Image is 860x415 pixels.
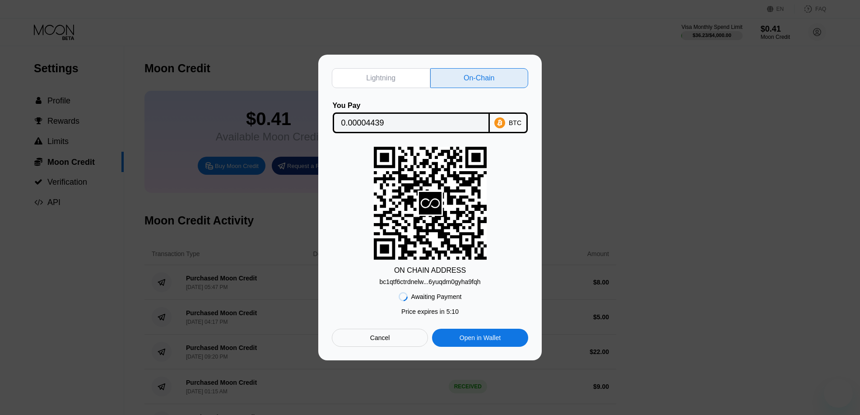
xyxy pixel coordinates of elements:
div: bc1qtf6ctrdnelw...6yuqdm0gyha9fqh [379,278,480,285]
div: Awaiting Payment [411,293,462,300]
div: BTC [509,119,521,126]
div: Lightning [366,74,395,83]
div: Cancel [332,329,428,347]
div: You Pay [333,102,490,110]
div: Open in Wallet [432,329,528,347]
iframe: Number of unread messages [837,377,855,386]
div: Price expires in [401,308,459,315]
div: You PayBTC [332,102,528,133]
span: 5 : 10 [446,308,459,315]
div: Open in Wallet [460,334,501,342]
div: Lightning [332,68,430,88]
div: Cancel [370,334,390,342]
div: On-Chain [430,68,529,88]
div: bc1qtf6ctrdnelw...6yuqdm0gyha9fqh [379,275,480,285]
div: ON CHAIN ADDRESS [394,266,466,275]
iframe: Button to launch messaging window, 2 unread messages [824,379,853,408]
div: On-Chain [464,74,494,83]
